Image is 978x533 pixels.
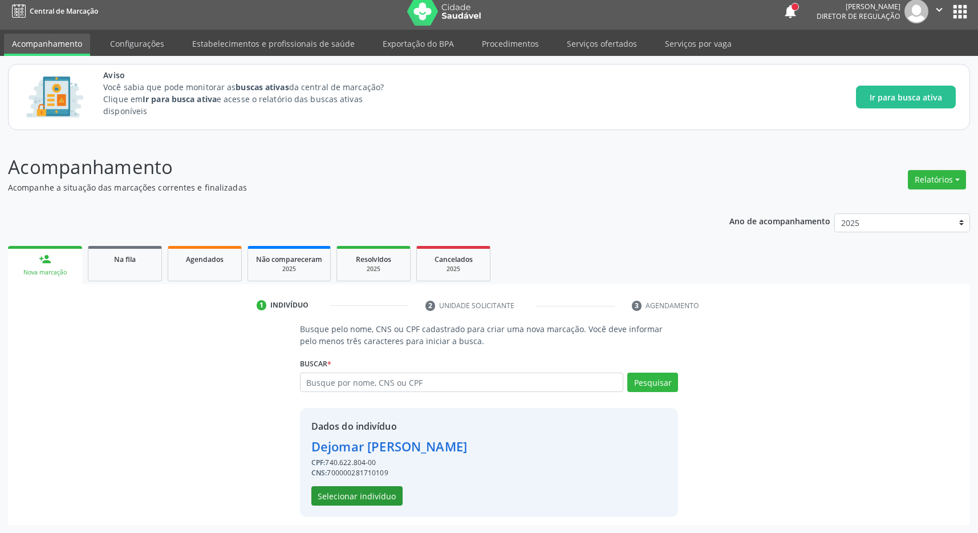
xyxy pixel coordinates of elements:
input: Busque por nome, CNS ou CPF [300,373,623,392]
div: Dados do indivíduo [311,419,467,433]
span: Cancelados [435,255,473,264]
div: Indivíduo [270,300,309,310]
p: Ano de acompanhamento [729,213,830,228]
span: Diretor de regulação [817,11,900,21]
i:  [933,3,945,16]
div: 740.622.804-00 [311,458,467,468]
span: CPF: [311,458,326,467]
div: [PERSON_NAME] [817,2,900,11]
strong: buscas ativas [236,82,289,92]
div: person_add [39,253,51,265]
button: notifications [782,3,798,19]
span: Aviso [103,69,405,81]
span: CNS: [311,468,327,478]
p: Você sabia que pode monitorar as da central de marcação? Clique em e acesse o relatório das busca... [103,81,405,117]
button: Relatórios [908,170,966,189]
a: Configurações [102,34,172,54]
p: Acompanhe a situação das marcações correntes e finalizadas [8,181,681,193]
p: Acompanhamento [8,153,681,181]
div: Nova marcação [16,268,74,277]
a: Serviços por vaga [657,34,740,54]
span: Ir para busca ativa [870,91,942,103]
button: Ir para busca ativa [856,86,956,108]
div: 2025 [425,265,482,273]
span: Central de Marcação [30,6,98,16]
span: Agendados [186,255,224,264]
strong: Ir para busca ativa [143,94,217,104]
img: Imagem de CalloutCard [22,71,87,123]
button: Selecionar indivíduo [311,486,403,506]
span: Não compareceram [256,255,322,264]
button: Pesquisar [627,373,678,392]
a: Exportação do BPA [375,34,462,54]
a: Central de Marcação [8,2,98,21]
a: Procedimentos [474,34,547,54]
p: Busque pelo nome, CNS ou CPF cadastrado para criar uma nova marcação. Você deve informar pelo men... [300,323,678,347]
span: Resolvidos [356,255,391,264]
div: 700000281710109 [311,468,467,478]
div: 1 [257,300,267,310]
button: apps [950,2,970,22]
label: Buscar [300,355,331,373]
a: Acompanhamento [4,34,90,56]
div: Dejomar [PERSON_NAME] [311,437,467,456]
span: Na fila [114,255,136,264]
a: Estabelecimentos e profissionais de saúde [184,34,363,54]
div: 2025 [256,265,322,273]
a: Serviços ofertados [559,34,645,54]
div: 2025 [345,265,402,273]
